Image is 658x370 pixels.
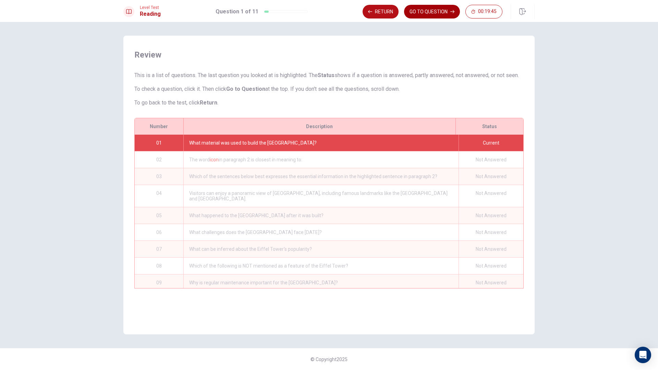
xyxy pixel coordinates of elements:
[134,49,524,60] span: Review
[318,72,334,78] strong: Status
[135,135,183,151] div: 01
[183,118,455,135] div: Description
[135,224,183,241] div: 06
[135,207,183,224] div: 05
[183,274,459,291] div: Why is regular maintenance important for the [GEOGRAPHIC_DATA]?
[135,168,183,185] div: 03
[459,224,523,241] div: Not Answered
[459,274,523,291] div: Not Answered
[183,224,459,241] div: What challenges does the [GEOGRAPHIC_DATA] face [DATE]?
[459,168,523,185] div: Not Answered
[210,157,219,162] font: icon
[459,151,523,168] div: Not Answered
[183,185,459,207] div: Visitors can enjoy a panoramic view of [GEOGRAPHIC_DATA], including famous landmarks like the [GE...
[459,207,523,224] div: Not Answered
[135,151,183,168] div: 02
[183,168,459,185] div: Which of the sentences below best expresses the essential information in the highlighted sentence...
[459,241,523,257] div: Not Answered
[134,85,524,93] p: To check a question, click it. Then click at the top. If you don't see all the questions, scroll ...
[135,258,183,274] div: 08
[200,99,217,106] strong: Return
[459,185,523,207] div: Not Answered
[183,151,459,168] div: The word in paragraph 2 is closest in meaning to:
[216,8,258,16] h1: Question 1 of 11
[459,135,523,151] div: Current
[140,10,161,18] h1: Reading
[226,86,265,92] strong: Go to Question
[140,5,161,10] span: Level Test
[134,99,524,107] p: To go back to the test, click .
[135,274,183,291] div: 09
[310,357,348,362] span: © Copyright 2025
[183,135,459,151] div: What material was used to build the [GEOGRAPHIC_DATA]?
[183,241,459,257] div: What can be inferred about the Eiffel Tower's popularity?
[363,5,399,18] button: Return
[135,185,183,207] div: 04
[134,71,524,79] p: This is a list of questions. The last question you looked at is highlighted. The shows if a quest...
[635,347,651,363] div: Open Intercom Messenger
[459,258,523,274] div: Not Answered
[135,118,183,135] div: Number
[183,207,459,224] div: What happened to the [GEOGRAPHIC_DATA] after it was built?
[404,5,460,18] button: GO TO QUESTION
[183,258,459,274] div: Which of the following is NOT mentioned as a feature of the Eiffel Tower?
[135,241,183,257] div: 07
[478,9,497,14] span: 00:19:45
[455,118,523,135] div: Status
[465,5,502,18] button: 00:19:45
